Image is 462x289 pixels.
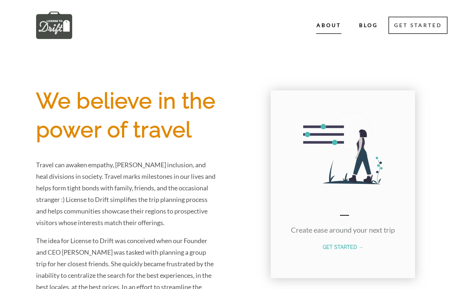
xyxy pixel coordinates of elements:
[36,159,217,228] p: Travel can awaken empathy, [PERSON_NAME] inclusion, and heal divisions in society. Travel marks m...
[356,17,381,34] a: Blog
[278,223,408,237] p: Create ease around your next trip
[316,17,341,34] a: About
[388,17,448,34] button: Get Started
[278,244,408,250] a: Get Started →
[36,12,72,39] img: bZbaTAAAAAElFTkSuQmCC
[303,112,383,184] img: 1f70565a510d8370177e8c4deb972add.svg
[36,87,217,144] h1: We believe in the power of travel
